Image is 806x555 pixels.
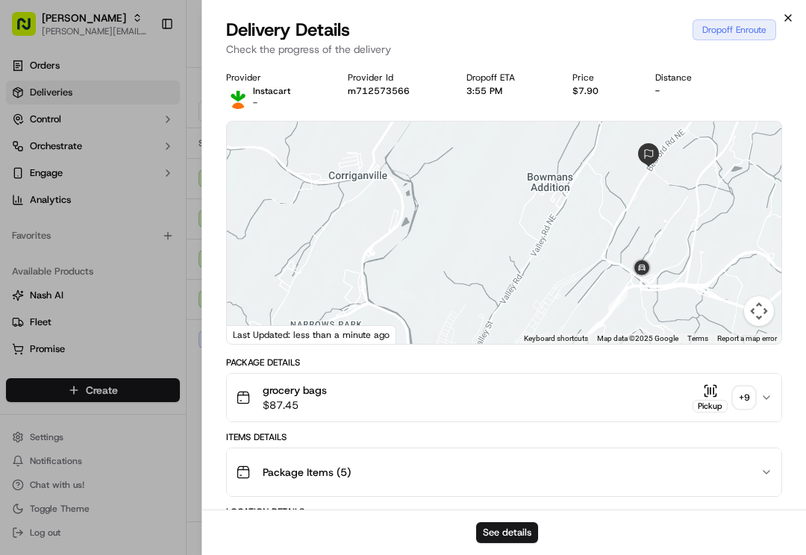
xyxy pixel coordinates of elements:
[120,210,246,237] a: 💻API Documentation
[263,465,351,480] span: Package Items ( 5 )
[655,72,725,84] div: Distance
[608,292,628,311] div: 4
[149,253,181,264] span: Pylon
[466,85,549,97] div: 3:55 PM
[597,334,678,342] span: Map data ©2025 Google
[226,85,250,109] img: profile_instacart_ahold_partner.png
[227,325,396,344] div: Last Updated: less than a minute ago
[30,216,114,231] span: Knowledge Base
[51,142,245,157] div: Start new chat
[226,42,782,57] p: Check the progress of the delivery
[231,324,280,344] img: Google
[572,72,632,84] div: Price
[687,334,708,342] a: Terms (opens in new tab)
[15,218,27,230] div: 📗
[693,400,728,413] div: Pickup
[226,506,782,518] div: Location Details
[466,72,549,84] div: Dropoff ETA
[226,431,782,443] div: Items Details
[9,210,120,237] a: 📗Knowledge Base
[126,218,138,230] div: 💻
[254,147,272,165] button: Start new chat
[476,522,538,543] button: See details
[744,296,774,326] button: Map camera controls
[15,60,272,84] p: Welcome 👋
[226,18,350,42] span: Delivery Details
[15,15,45,45] img: Nash
[253,85,290,97] p: Instacart
[693,383,755,413] button: Pickup+9
[51,157,189,169] div: We're available if you need us!
[105,252,181,264] a: Powered byPylon
[227,374,781,421] button: grocery bags$87.45Pickup+9
[231,324,280,344] a: Open this area in Google Maps (opens a new window)
[39,96,269,112] input: Got a question? Start typing here...
[227,448,781,496] button: Package Items (5)
[572,85,632,97] div: $7.90
[348,85,410,97] button: m712573566
[655,85,725,97] div: -
[693,383,728,413] button: Pickup
[226,357,782,369] div: Package Details
[15,142,42,169] img: 1736555255976-a54dd68f-1ca7-489b-9aae-adbdc363a1c4
[524,333,588,344] button: Keyboard shortcuts
[253,97,257,109] span: -
[263,383,327,398] span: grocery bags
[141,216,240,231] span: API Documentation
[348,72,443,84] div: Provider Id
[226,72,324,84] div: Provider
[734,387,755,408] div: + 9
[263,398,327,413] span: $87.45
[717,334,777,342] a: Report a map error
